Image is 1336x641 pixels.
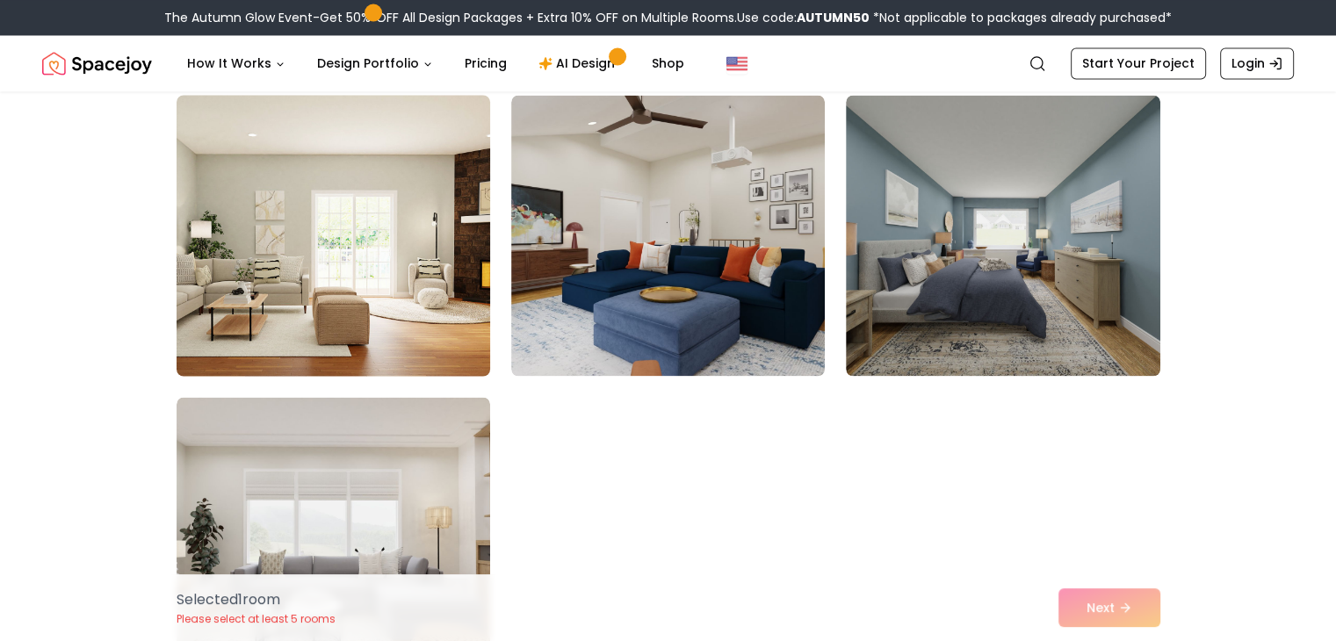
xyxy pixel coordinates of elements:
img: United States [726,53,747,74]
div: The Autumn Glow Event-Get 50% OFF All Design Packages + Extra 10% OFF on Multiple Rooms. [164,9,1172,26]
span: *Not applicable to packages already purchased* [870,9,1172,26]
a: Login [1220,47,1294,79]
p: Selected 1 room [177,589,336,610]
p: Please select at least 5 rooms [177,612,336,626]
a: AI Design [524,46,634,81]
nav: Main [173,46,698,81]
button: How It Works [173,46,300,81]
a: Spacejoy [42,46,152,81]
span: Use code: [737,9,870,26]
img: Room room-98 [511,95,825,376]
a: Pricing [451,46,521,81]
b: AUTUMN50 [797,9,870,26]
img: Spacejoy Logo [42,46,152,81]
a: Shop [638,46,698,81]
button: Design Portfolio [303,46,447,81]
a: Start Your Project [1071,47,1206,79]
img: Room room-97 [169,88,498,383]
nav: Global [42,35,1294,91]
img: Room room-99 [846,95,1159,376]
